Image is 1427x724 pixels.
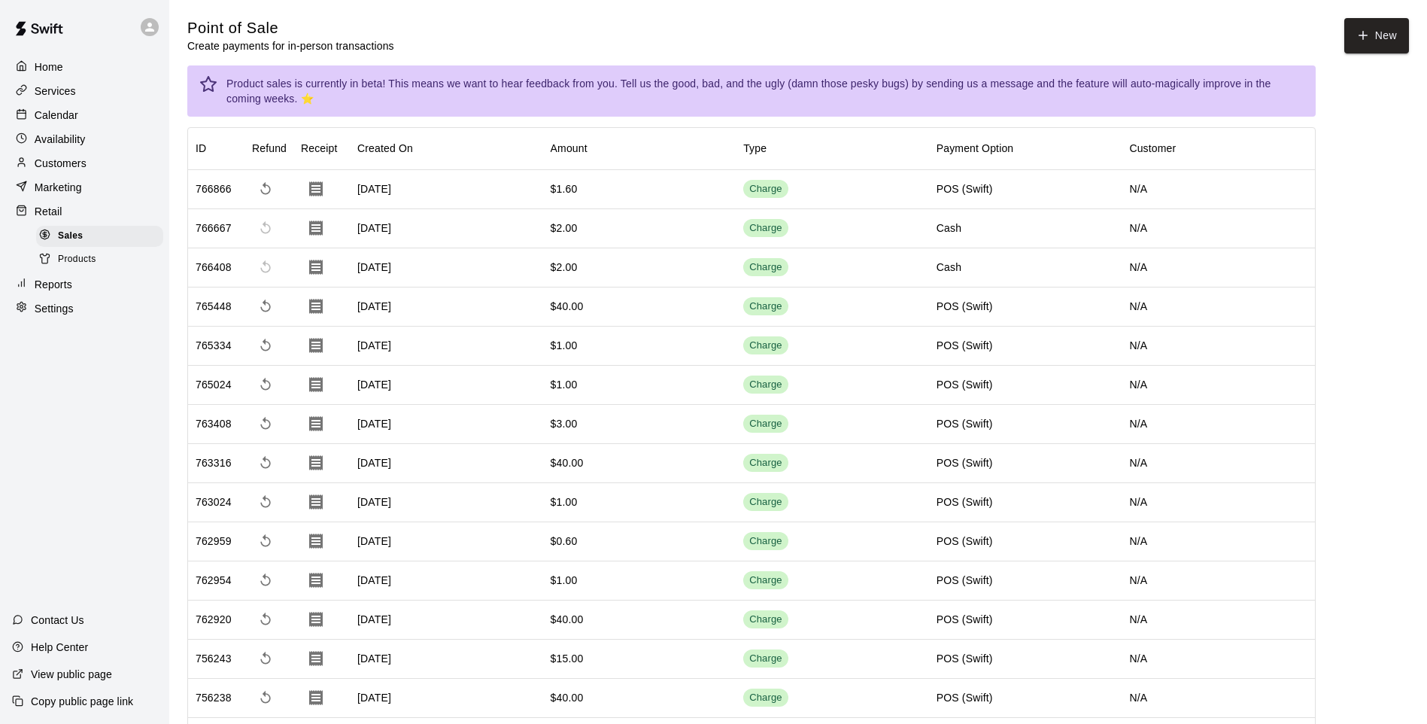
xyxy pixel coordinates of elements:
[252,410,279,437] span: Refund payment
[301,683,331,713] button: Download Receipt
[551,494,578,510] div: $1.00
[31,694,133,709] p: Copy public page link
[1122,209,1315,248] div: N/A
[1122,366,1315,405] div: N/A
[937,299,993,314] div: POS (Swift)
[350,248,543,287] div: [DATE]
[1122,327,1315,366] div: N/A
[58,252,96,267] span: Products
[551,612,584,627] div: $40.00
[252,254,279,281] span: Cannot make a refund for non card payments
[252,606,279,633] span: Refund payment
[357,127,413,169] div: Created On
[196,127,206,169] div: ID
[12,56,157,78] a: Home
[244,127,293,169] div: Refund
[35,277,72,292] p: Reports
[36,226,163,247] div: Sales
[743,127,767,169] div: Type
[252,371,279,398] span: Refund payment
[35,132,86,147] p: Availability
[749,534,782,549] div: Charge
[188,127,244,169] div: ID
[937,416,993,431] div: POS (Swift)
[551,181,578,196] div: $1.60
[350,327,543,366] div: [DATE]
[196,690,232,705] div: 756238
[196,455,232,470] div: 763316
[749,691,782,705] div: Charge
[1129,127,1176,169] div: Customer
[301,565,331,595] button: Download Receipt
[1122,444,1315,483] div: N/A
[350,522,543,561] div: [DATE]
[196,260,232,275] div: 766408
[551,221,578,236] div: $2.00
[350,209,543,248] div: [DATE]
[301,370,331,400] button: Download Receipt
[1122,405,1315,444] div: N/A
[937,377,993,392] div: POS (Swift)
[937,573,993,588] div: POS (Swift)
[301,409,331,439] button: Download Receipt
[937,260,961,275] div: Cash
[35,59,63,75] p: Home
[749,417,782,431] div: Charge
[196,416,232,431] div: 763408
[1122,601,1315,640] div: N/A
[749,182,782,196] div: Charge
[35,108,78,123] p: Calendar
[543,127,736,169] div: Amount
[937,221,961,236] div: Cash
[35,156,87,171] p: Customers
[36,249,163,270] div: Products
[937,612,993,627] div: POS (Swift)
[196,299,232,314] div: 765448
[58,229,83,244] span: Sales
[12,104,157,126] div: Calendar
[252,214,279,242] span: Cannot make a refund for non card payments
[36,248,169,271] a: Products
[35,301,74,316] p: Settings
[35,180,82,195] p: Marketing
[551,690,584,705] div: $40.00
[749,573,782,588] div: Charge
[12,80,157,102] a: Services
[196,612,232,627] div: 762920
[31,667,112,682] p: View public page
[1122,640,1315,679] div: N/A
[301,526,331,556] button: Download Receipt
[12,273,157,296] a: Reports
[937,690,993,705] div: POS (Swift)
[12,297,157,320] a: Settings
[196,534,232,549] div: 762959
[350,444,543,483] div: [DATE]
[252,528,279,555] span: Refund payment
[937,651,993,666] div: POS (Swift)
[350,366,543,405] div: [DATE]
[252,645,279,672] span: Refund payment
[196,494,232,510] div: 763024
[196,573,232,588] div: 762954
[749,378,782,392] div: Charge
[31,613,84,628] p: Contact Us
[196,221,232,236] div: 766667
[187,38,394,53] p: Create payments for in-person transactions
[12,128,157,151] a: Availability
[252,332,279,359] span: Refund payment
[350,405,543,444] div: [DATE]
[929,127,1122,169] div: Payment Option
[35,204,62,219] p: Retail
[226,70,1304,112] div: Product sales is currently in beta! This means we want to hear feedback from you. Tell us the goo...
[35,84,76,99] p: Services
[252,293,279,320] span: Refund payment
[12,152,157,175] a: Customers
[551,260,578,275] div: $2.00
[350,640,543,679] div: [DATE]
[350,561,543,601] div: [DATE]
[301,604,331,634] button: Download Receipt
[301,174,331,204] button: Download Receipt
